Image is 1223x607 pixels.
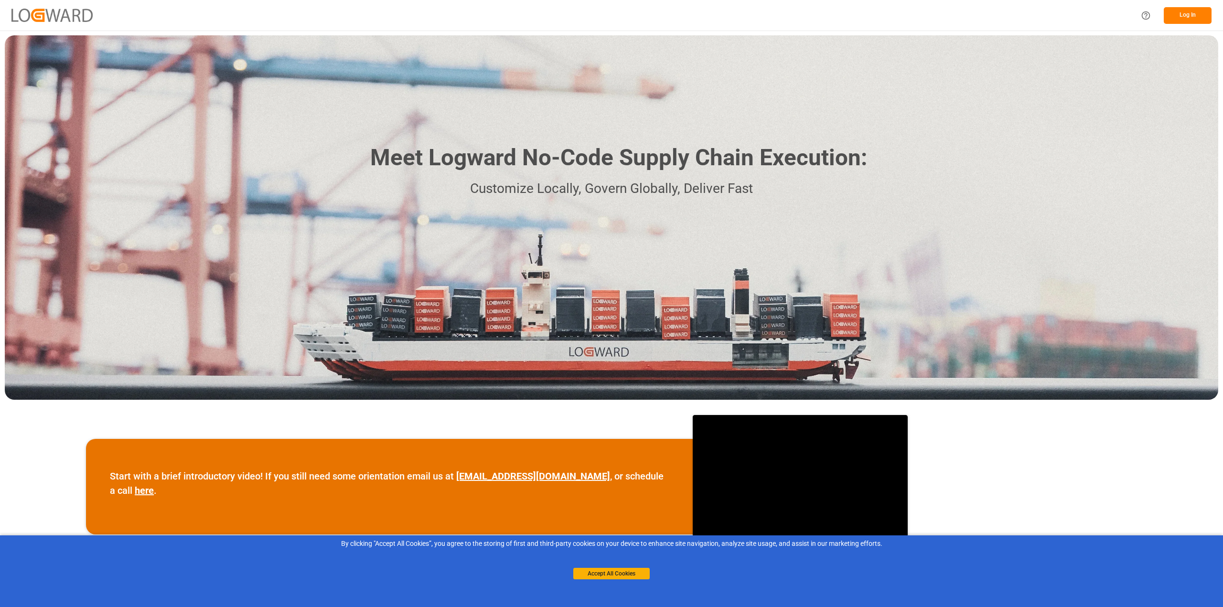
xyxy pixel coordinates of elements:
a: here [135,485,154,496]
button: Help Center [1135,5,1157,26]
img: Logward_new_orange.png [11,9,93,21]
p: Customize Locally, Govern Globally, Deliver Fast [356,178,867,200]
h1: Meet Logward No-Code Supply Chain Execution: [370,141,867,175]
div: By clicking "Accept All Cookies”, you agree to the storing of first and third-party cookies on yo... [7,539,1216,549]
button: Accept All Cookies [573,568,650,579]
a: [EMAIL_ADDRESS][DOMAIN_NAME] [456,470,610,482]
button: Log In [1164,7,1212,24]
p: Start with a brief introductory video! If you still need some orientation email us at , or schedu... [110,469,669,498]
